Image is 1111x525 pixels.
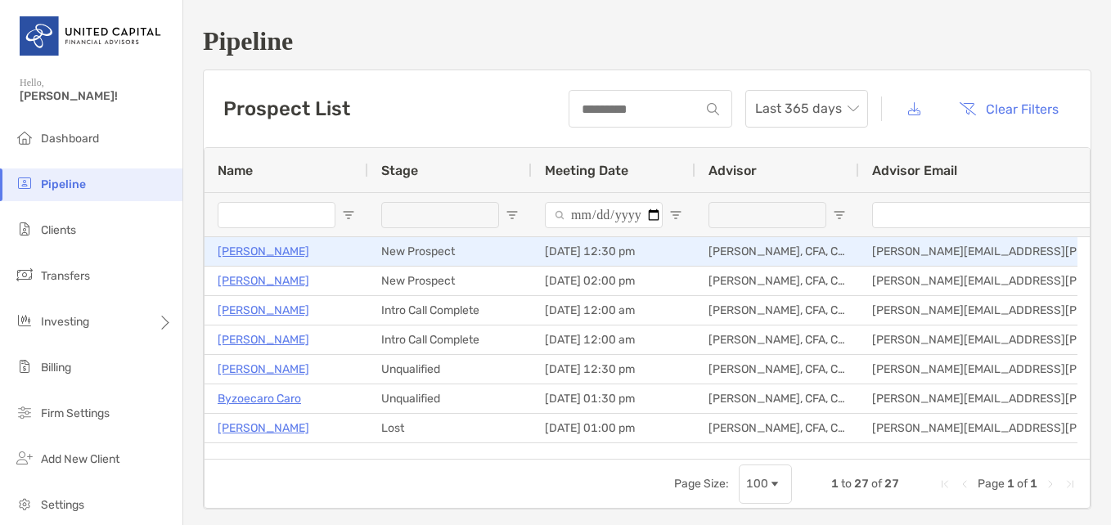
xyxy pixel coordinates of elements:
[41,452,119,466] span: Add New Client
[545,163,628,178] span: Meeting Date
[978,477,1005,491] span: Page
[532,414,695,442] div: [DATE] 01:00 pm
[532,325,695,354] div: [DATE] 12:00 am
[41,223,76,237] span: Clients
[1064,478,1077,491] div: Last Page
[695,267,859,295] div: [PERSON_NAME], CFA, CFP®
[41,177,86,191] span: Pipeline
[223,97,350,120] h3: Prospect List
[854,477,869,491] span: 27
[15,311,34,330] img: investing icon
[695,414,859,442] div: [PERSON_NAME], CFA, CFP®
[15,128,34,147] img: dashboard icon
[368,237,532,266] div: New Prospect
[739,464,792,504] div: Page Size
[218,202,335,228] input: Name Filter Input
[218,418,309,438] a: [PERSON_NAME]
[1017,477,1028,491] span: of
[368,384,532,413] div: Unqualified
[674,477,729,491] div: Page Size:
[695,325,859,354] div: [PERSON_NAME], CFA, CFP®
[695,384,859,413] div: [PERSON_NAME], CFA, CFP®
[871,477,882,491] span: of
[532,267,695,295] div: [DATE] 02:00 pm
[20,7,163,65] img: United Capital Logo
[841,477,852,491] span: to
[15,448,34,468] img: add_new_client icon
[368,296,532,325] div: Intro Call Complete
[15,173,34,193] img: pipeline icon
[707,103,719,115] img: input icon
[884,477,899,491] span: 27
[545,202,663,228] input: Meeting Date Filter Input
[41,361,71,375] span: Billing
[342,209,355,222] button: Open Filter Menu
[218,300,309,321] a: [PERSON_NAME]
[695,296,859,325] div: [PERSON_NAME], CFA, CFP®
[41,269,90,283] span: Transfers
[218,388,301,409] a: Byzoecaro Caro
[203,26,1091,56] h1: Pipeline
[368,267,532,295] div: New Prospect
[218,241,309,262] a: [PERSON_NAME]
[1030,477,1037,491] span: 1
[506,209,519,222] button: Open Filter Menu
[218,359,309,379] a: [PERSON_NAME]
[218,271,309,291] a: [PERSON_NAME]
[532,384,695,413] div: [DATE] 01:30 pm
[695,237,859,266] div: [PERSON_NAME], CFA, CFP®
[831,477,839,491] span: 1
[708,163,757,178] span: Advisor
[15,265,34,285] img: transfers icon
[15,219,34,239] img: clients icon
[41,406,110,420] span: Firm Settings
[872,163,957,178] span: Advisor Email
[532,296,695,325] div: [DATE] 12:00 am
[695,355,859,384] div: [PERSON_NAME], CFA, CFP®
[218,163,253,178] span: Name
[15,494,34,514] img: settings icon
[368,443,532,472] div: Lost
[1007,477,1014,491] span: 1
[381,163,418,178] span: Stage
[15,402,34,422] img: firm-settings icon
[15,357,34,376] img: billing icon
[958,478,971,491] div: Previous Page
[938,478,951,491] div: First Page
[532,237,695,266] div: [DATE] 12:30 pm
[41,132,99,146] span: Dashboard
[20,89,173,103] span: [PERSON_NAME]!
[755,91,858,127] span: Last 365 days
[947,91,1071,127] button: Clear Filters
[218,330,309,350] a: [PERSON_NAME]
[41,498,84,512] span: Settings
[532,443,695,472] div: [DATE] 12:00 am
[41,315,89,329] span: Investing
[368,414,532,442] div: Lost
[746,477,768,491] div: 100
[833,209,846,222] button: Open Filter Menu
[368,355,532,384] div: Unqualified
[532,355,695,384] div: [DATE] 12:30 pm
[1044,478,1057,491] div: Next Page
[368,325,532,354] div: Intro Call Complete
[695,443,859,472] div: [PERSON_NAME], CFA, CFP®
[669,209,682,222] button: Open Filter Menu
